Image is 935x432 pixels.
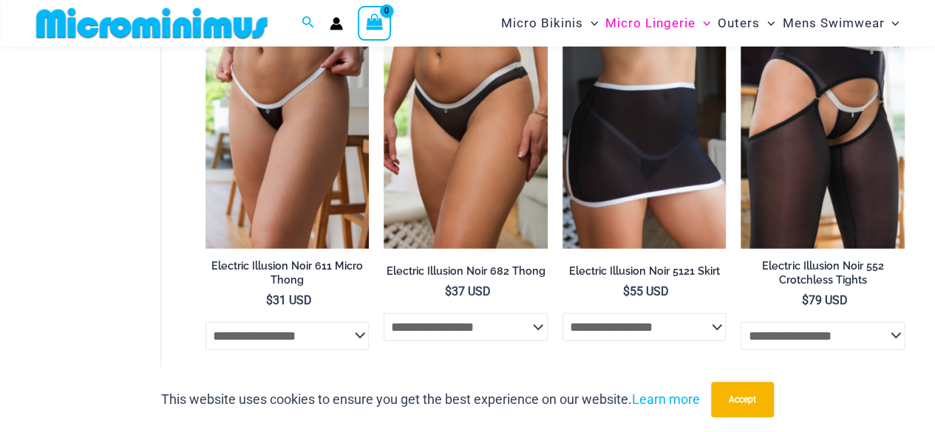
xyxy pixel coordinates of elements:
a: Electric Illusion Noir Skirt 02Electric Illusion Noir 1521 Bra 611 Micro 5121 Skirt 01Electric Il... [562,3,727,248]
bdi: 37 USD [445,284,491,298]
h2: Electric Illusion Noir 5121 Skirt [562,264,727,278]
span: Menu Toggle [696,4,710,42]
a: Electric Illusion Noir Micro 01Electric Illusion Noir Micro 02Electric Illusion Noir Micro 02 [205,3,370,248]
a: OutersMenu ToggleMenu Toggle [714,4,778,42]
a: Electric Illusion Noir 552 Crotchless Tights [741,259,905,292]
img: Electric Illusion Noir 682 Thong 01 [384,3,548,248]
span: Outers [718,4,760,42]
h2: Electric Illusion Noir 682 Thong [384,264,548,278]
button: Accept [711,382,774,417]
h2: Electric Illusion Noir 611 Micro Thong [205,259,370,287]
span: $ [445,284,452,298]
h2: Electric Illusion Noir 552 Crotchless Tights [741,259,905,287]
img: Electric Illusion Noir Micro 01 [205,3,370,248]
span: $ [266,293,273,307]
a: Electric Illusion Noir 5121 Skirt [562,264,727,284]
a: Account icon link [330,17,343,30]
img: Electric Illusion Noir Skirt 02 [562,3,727,248]
a: View Shopping Cart, empty [358,6,392,40]
a: Electric Illusion Noir 611 Micro Thong [205,259,370,292]
a: Search icon link [302,14,315,32]
bdi: 31 USD [266,293,312,307]
span: Menu Toggle [760,4,775,42]
span: Menu Toggle [884,4,899,42]
span: Micro Bikinis [501,4,583,42]
a: Micro LingerieMenu ToggleMenu Toggle [602,4,714,42]
iframe: TrustedSite Certified [37,49,170,345]
img: MM SHOP LOGO FLAT [30,7,273,40]
bdi: 79 USD [802,293,848,307]
a: Learn more [632,391,700,407]
p: This website uses cookies to ensure you get the best experience on our website. [161,388,700,411]
a: Electric Illusion Noir 1521 Bra 611 Micro 552 Tights 06Electric Illusion Noir 1521 Bra 611 Micro ... [741,3,905,248]
span: Micro Lingerie [605,4,696,42]
span: Menu Toggle [583,4,598,42]
a: Electric Illusion Noir 682 Thong [384,264,548,284]
bdi: 55 USD [623,284,669,298]
a: Mens SwimwearMenu ToggleMenu Toggle [778,4,902,42]
span: $ [802,293,809,307]
nav: Site Navigation [495,2,905,44]
a: Micro BikinisMenu ToggleMenu Toggle [497,4,602,42]
a: Electric Illusion Noir 682 Thong 01Electric Illusion Noir 682 Thong 02Electric Illusion Noir 682 ... [384,3,548,248]
span: $ [623,284,630,298]
span: Mens Swimwear [782,4,884,42]
img: Electric Illusion Noir 1521 Bra 611 Micro 552 Tights 06 [741,3,905,248]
